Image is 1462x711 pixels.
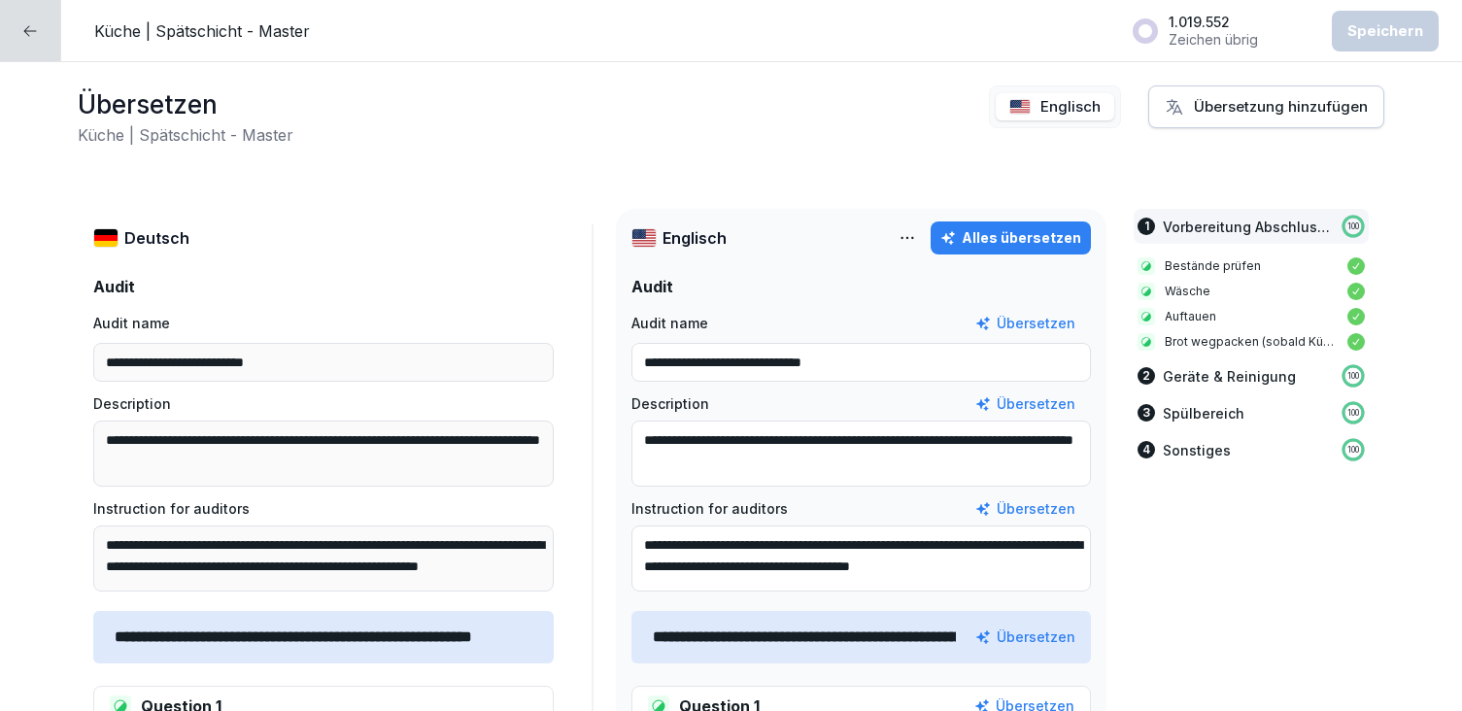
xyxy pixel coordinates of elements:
p: Englisch [1040,96,1101,118]
p: Vorbereitung Abschluss (noch im laufenden Betrieb erledigen) [1163,217,1332,237]
p: Brot wegpacken (sobald Küche geschlossen) [1165,333,1338,351]
img: us.svg [1009,99,1031,115]
p: Instruction for auditors [631,498,788,520]
p: Deutsch [124,226,189,250]
p: Description [93,393,171,415]
p: Sonstiges [1163,440,1231,460]
div: Speichern [1347,20,1423,42]
p: Küche | Spätschicht - Master [94,19,310,43]
p: Audit name [631,313,708,334]
button: 1.019.552Zeichen übrig [1122,6,1314,55]
button: Übersetzen [975,498,1075,520]
p: Description [631,393,709,415]
p: Instruction for auditors [93,498,250,520]
p: 1.019.552 [1169,14,1258,31]
button: Übersetzen [975,626,1075,648]
div: 2 [1138,367,1155,385]
p: Englisch [663,226,727,250]
button: Übersetzen [975,313,1075,334]
p: Bestände prüfen [1165,257,1338,275]
p: 100 [1347,444,1359,456]
div: Übersetzung hinzufügen [1165,96,1368,118]
div: 1 [1138,218,1155,235]
img: de.svg [93,228,119,248]
div: Alles übersetzen [940,227,1081,249]
img: us.svg [631,228,657,248]
p: Geräte & Reinigung [1163,366,1296,387]
p: Audit [631,275,1092,298]
p: Spülbereich [1163,403,1244,423]
p: 100 [1347,370,1359,382]
div: 3 [1138,404,1155,422]
button: Speichern [1332,11,1439,51]
p: Auftauen [1165,308,1338,325]
p: Audit [93,275,554,298]
button: Übersetzen [975,393,1075,415]
p: Zeichen übrig [1169,31,1258,49]
p: Wäsche [1165,283,1338,300]
h1: Übersetzen [78,85,293,123]
button: Alles übersetzen [931,221,1091,254]
p: 100 [1347,407,1359,419]
h2: Küche | Spätschicht - Master [78,123,293,147]
p: Audit name [93,313,170,334]
div: 4 [1138,441,1155,458]
button: Übersetzung hinzufügen [1148,85,1384,128]
p: 100 [1347,220,1359,232]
